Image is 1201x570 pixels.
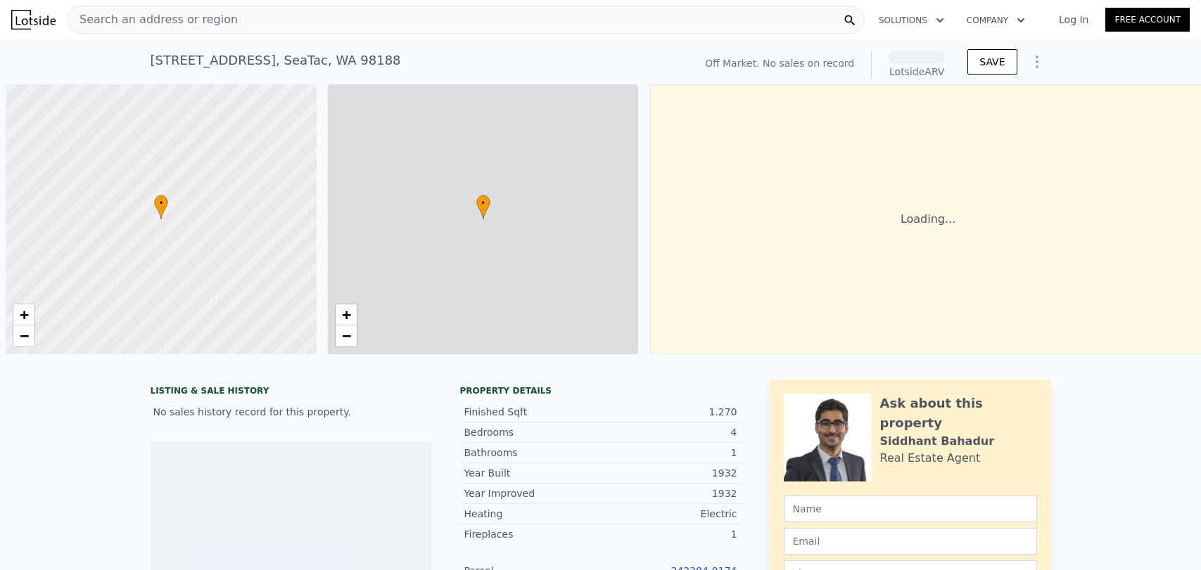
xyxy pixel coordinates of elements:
[1105,8,1190,32] a: Free Account
[955,8,1036,33] button: Company
[464,405,601,419] div: Finished Sqft
[20,306,29,323] span: +
[13,304,34,325] a: Zoom in
[1042,13,1105,27] a: Log In
[880,394,1037,433] div: Ask about this property
[341,327,350,344] span: −
[967,49,1017,75] button: SAVE
[601,466,737,480] div: 1932
[601,446,737,460] div: 1
[880,433,995,450] div: Siddhant Bahadur
[601,405,737,419] div: 1.270
[13,325,34,346] a: Zoom out
[601,486,737,500] div: 1932
[464,507,601,521] div: Heating
[1023,48,1051,76] button: Show Options
[476,197,490,209] span: •
[11,10,56,30] img: Lotside
[154,195,168,219] div: •
[601,425,737,439] div: 4
[154,197,168,209] span: •
[601,507,737,521] div: Electric
[705,56,854,70] div: Off Market. No sales on record
[464,446,601,460] div: Bathrooms
[151,399,432,425] div: No sales history record for this property.
[601,527,737,541] div: 1
[464,466,601,480] div: Year Built
[341,306,350,323] span: +
[889,65,945,79] div: Lotside ARV
[151,385,432,399] div: LISTING & SALE HISTORY
[151,51,401,70] div: [STREET_ADDRESS] , SeaTac , WA 98188
[20,327,29,344] span: −
[464,486,601,500] div: Year Improved
[460,385,742,396] div: Property details
[464,425,601,439] div: Bedrooms
[336,304,357,325] a: Zoom in
[464,527,601,541] div: Fireplaces
[68,11,238,28] span: Search an address or region
[336,325,357,346] a: Zoom out
[476,195,490,219] div: •
[880,450,981,467] div: Real Estate Agent
[784,528,1037,555] input: Email
[784,495,1037,522] input: Name
[868,8,955,33] button: Solutions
